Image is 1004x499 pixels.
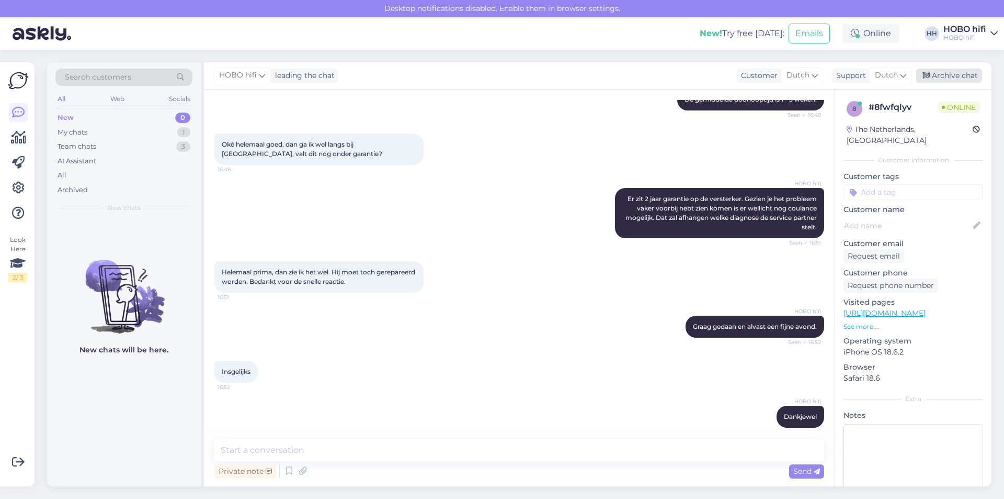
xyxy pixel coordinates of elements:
span: Dutch [875,70,898,81]
span: 8 [852,105,857,113]
span: Seen ✓ 16:51 [782,239,821,247]
p: Safari 18.6 [843,373,983,384]
span: Seen ✓ 16:48 [782,111,821,119]
div: HH [925,26,939,41]
span: Online [938,102,980,113]
div: Look Here [8,235,27,282]
span: HOBO hifi [219,70,257,81]
span: Insgelijks [222,368,250,375]
div: Archive chat [916,69,982,83]
p: Browser [843,362,983,373]
div: Private note [214,464,276,479]
div: Extra [843,394,983,404]
div: All [58,170,66,181]
span: Seen ✓ 16:52 [782,338,821,346]
p: Notes [843,410,983,421]
p: Customer name [843,204,983,215]
div: 0 [175,113,190,123]
span: 16:51 [218,293,257,301]
span: Send [793,467,820,476]
div: Online [842,24,899,43]
div: Request phone number [843,279,938,293]
div: Support [832,70,866,81]
div: All [55,92,67,106]
div: Try free [DATE]: [700,27,784,40]
div: Customer [737,70,778,81]
span: Dutch [786,70,809,81]
div: Web [108,92,127,106]
span: Er zit 2 jaar garantie op de versterker. Gezien je het probleem vaker voorbij hebt zien komen is ... [625,195,818,231]
button: Emails [789,24,830,43]
div: The Netherlands, [GEOGRAPHIC_DATA] [847,124,973,146]
p: Customer tags [843,171,983,182]
span: 16:52 [218,383,257,391]
input: Add name [844,220,971,231]
div: HOBO hifi [943,34,986,42]
a: HOBO hifiHOBO hifi [943,25,998,42]
p: Customer phone [843,268,983,279]
div: # 8fwfqlyv [869,101,938,114]
span: HOBO hifi [782,397,821,405]
div: Customer information [843,156,983,165]
span: Oké helemaal goed, dan ga ik wel langs bij [GEOGRAPHIC_DATA], valt dit nog onder garantie? [222,140,382,158]
input: Add a tag [843,184,983,200]
img: No chats [47,241,201,335]
div: New [58,113,74,123]
div: leading the chat [271,70,335,81]
span: HOBO hifi [782,307,821,315]
p: New chats will be here. [79,345,168,356]
p: iPhone OS 18.6.2 [843,347,983,358]
div: Socials [167,92,192,106]
p: Visited pages [843,297,983,308]
div: My chats [58,127,87,138]
div: HOBO hifi [943,25,986,34]
span: 16:52 [782,428,821,436]
b: New! [700,28,722,38]
span: Dankjewel [784,413,817,420]
span: New chats [107,203,141,213]
div: 3 [176,141,190,152]
div: 1 [177,127,190,138]
span: Helemaal prima, dan zie ik het wel. Hij moet toch gerepareerd worden. Bedankt voor de snelle reac... [222,268,417,285]
img: Askly Logo [8,71,28,91]
div: Request email [843,249,904,263]
div: Archived [58,185,88,195]
span: Search customers [65,72,131,83]
a: [URL][DOMAIN_NAME] [843,308,926,318]
div: AI Assistant [58,156,96,167]
p: See more ... [843,322,983,331]
div: 2 / 3 [8,273,27,282]
p: Operating system [843,336,983,347]
p: Customer email [843,238,983,249]
span: 16:48 [218,165,257,173]
span: Graag gedaan en alvast een fijne avond. [693,323,817,330]
span: HOBO hifi [782,180,821,187]
div: Team chats [58,141,96,152]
